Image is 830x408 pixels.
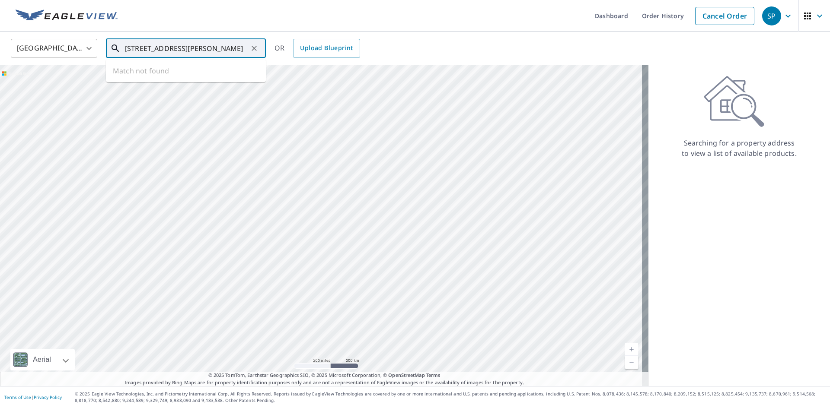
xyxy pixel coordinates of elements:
[388,372,425,378] a: OpenStreetMap
[75,391,826,404] p: © 2025 Eagle View Technologies, Inc. and Pictometry International Corp. All Rights Reserved. Repo...
[10,349,75,370] div: Aerial
[4,394,31,400] a: Terms of Use
[30,349,54,370] div: Aerial
[681,138,797,158] p: Searching for a property address to view a list of available products.
[762,6,781,25] div: SP
[208,372,441,379] span: © 2025 TomTom, Earthstar Geographics SIO, © 2025 Microsoft Corporation, ©
[248,42,260,54] button: Clear
[125,36,248,60] input: Search by address or latitude-longitude
[275,39,360,58] div: OR
[293,39,360,58] a: Upload Blueprint
[625,343,638,356] a: Current Level 5, Zoom In
[695,7,754,25] a: Cancel Order
[11,36,97,60] div: [GEOGRAPHIC_DATA]
[625,356,638,369] a: Current Level 5, Zoom Out
[426,372,441,378] a: Terms
[34,394,62,400] a: Privacy Policy
[16,9,118,22] img: EV Logo
[300,43,353,54] span: Upload Blueprint
[4,395,62,400] p: |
